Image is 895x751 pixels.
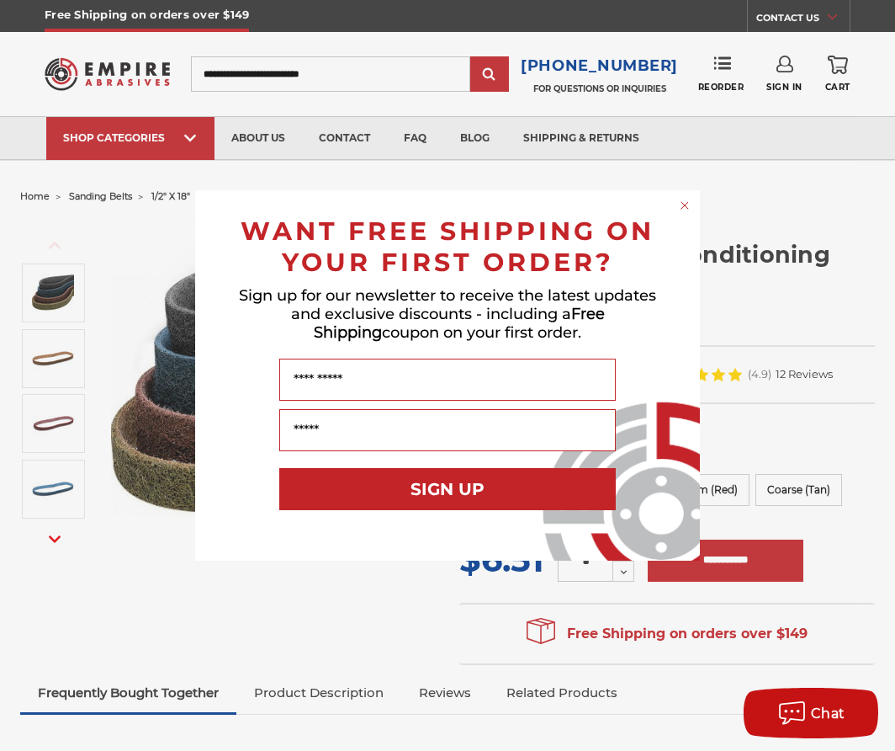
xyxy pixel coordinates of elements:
[676,197,693,214] button: Close dialog
[279,468,616,510] button: SIGN UP
[241,216,654,278] span: WANT FREE SHIPPING ON YOUR FIRST ORDER?
[239,286,656,342] span: Sign up for our newsletter to receive the latest updates and exclusive discounts - including a co...
[744,688,878,738] button: Chat
[811,706,845,722] span: Chat
[314,305,605,342] span: Free Shipping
